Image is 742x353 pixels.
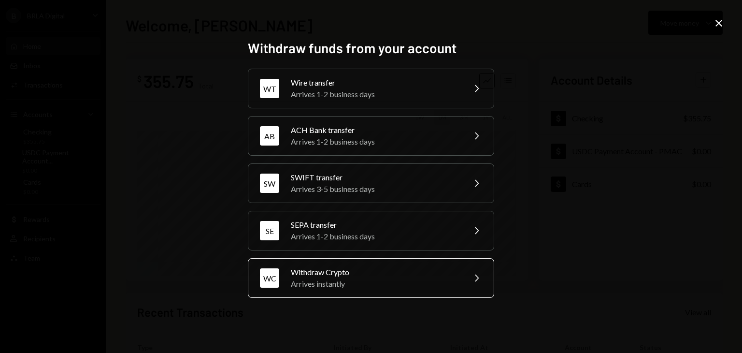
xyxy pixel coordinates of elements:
div: Arrives 3-5 business days [291,183,459,195]
div: Arrives instantly [291,278,459,290]
button: SESEPA transferArrives 1-2 business days [248,211,494,250]
div: Arrives 1-2 business days [291,231,459,242]
button: SWSWIFT transferArrives 3-5 business days [248,163,494,203]
button: WCWithdraw CryptoArrives instantly [248,258,494,298]
div: WT [260,79,279,98]
div: SEPA transfer [291,219,459,231]
div: SW [260,174,279,193]
div: Withdraw Crypto [291,266,459,278]
div: Arrives 1-2 business days [291,88,459,100]
div: AB [260,126,279,146]
div: WC [260,268,279,288]
div: SWIFT transfer [291,172,459,183]
h2: Withdraw funds from your account [248,39,494,58]
button: WTWire transferArrives 1-2 business days [248,69,494,108]
button: ABACH Bank transferArrives 1-2 business days [248,116,494,156]
div: Arrives 1-2 business days [291,136,459,147]
div: SE [260,221,279,240]
div: ACH Bank transfer [291,124,459,136]
div: Wire transfer [291,77,459,88]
